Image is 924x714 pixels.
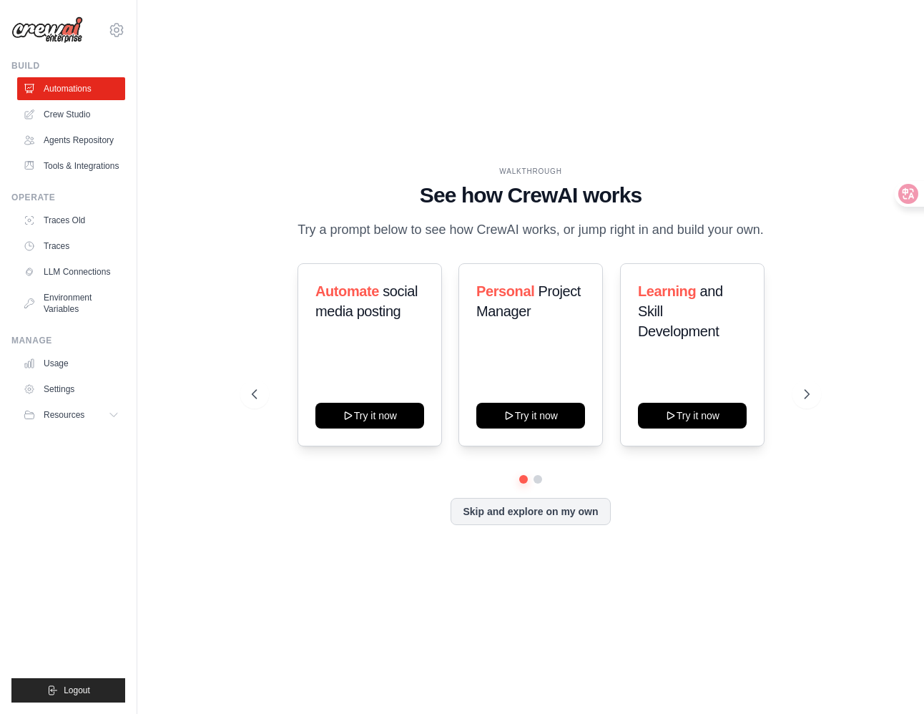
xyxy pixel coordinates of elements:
[11,60,125,72] div: Build
[17,235,125,258] a: Traces
[17,77,125,100] a: Automations
[315,283,379,299] span: Automate
[17,286,125,321] a: Environment Variables
[44,409,84,421] span: Resources
[17,352,125,375] a: Usage
[638,283,723,339] span: and Skill Development
[638,403,747,429] button: Try it now
[451,498,610,525] button: Skip and explore on my own
[11,192,125,203] div: Operate
[17,103,125,126] a: Crew Studio
[17,260,125,283] a: LLM Connections
[290,220,771,240] p: Try a prompt below to see how CrewAI works, or jump right in and build your own.
[476,283,534,299] span: Personal
[17,378,125,401] a: Settings
[315,283,418,319] span: social media posting
[252,166,810,177] div: WALKTHROUGH
[476,403,585,429] button: Try it now
[64,685,90,696] span: Logout
[11,335,125,346] div: Manage
[11,16,83,44] img: Logo
[638,283,696,299] span: Learning
[17,155,125,177] a: Tools & Integrations
[11,678,125,703] button: Logout
[315,403,424,429] button: Try it now
[17,129,125,152] a: Agents Repository
[252,182,810,208] h1: See how CrewAI works
[17,404,125,426] button: Resources
[17,209,125,232] a: Traces Old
